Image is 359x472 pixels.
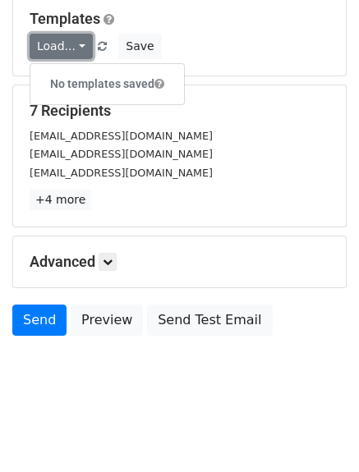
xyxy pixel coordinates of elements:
small: [EMAIL_ADDRESS][DOMAIN_NAME] [30,148,213,160]
a: Load... [30,34,93,59]
h5: Advanced [30,253,329,271]
a: Preview [71,305,143,336]
h5: 7 Recipients [30,102,329,120]
small: [EMAIL_ADDRESS][DOMAIN_NAME] [30,130,213,142]
a: Templates [30,10,100,27]
a: Send [12,305,67,336]
small: [EMAIL_ADDRESS][DOMAIN_NAME] [30,167,213,179]
h6: No templates saved [30,71,184,98]
iframe: Chat Widget [277,393,359,472]
button: Save [118,34,161,59]
div: Widget de chat [277,393,359,472]
a: +4 more [30,190,91,210]
a: Send Test Email [147,305,272,336]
